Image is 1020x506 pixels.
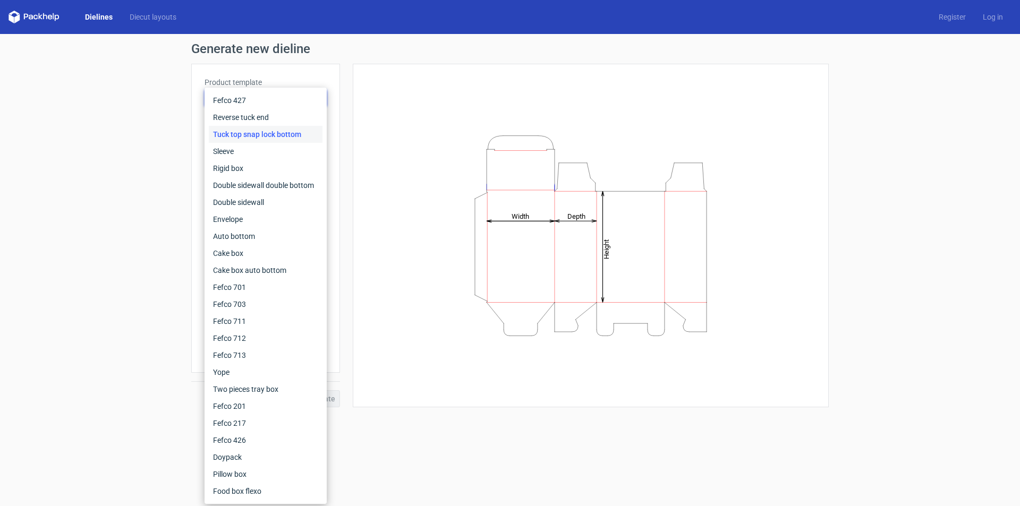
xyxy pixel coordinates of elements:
[209,415,322,432] div: Fefco 217
[209,466,322,483] div: Pillow box
[209,160,322,177] div: Rigid box
[209,296,322,313] div: Fefco 703
[191,42,829,55] h1: Generate new dieline
[209,262,322,279] div: Cake box auto bottom
[930,12,974,22] a: Register
[209,432,322,449] div: Fefco 426
[974,12,1011,22] a: Log in
[205,77,327,88] label: Product template
[209,347,322,364] div: Fefco 713
[602,239,610,259] tspan: Height
[209,245,322,262] div: Cake box
[209,228,322,245] div: Auto bottom
[209,449,322,466] div: Doypack
[209,313,322,330] div: Fefco 711
[209,194,322,211] div: Double sidewall
[209,483,322,500] div: Food box flexo
[209,279,322,296] div: Fefco 701
[567,212,585,220] tspan: Depth
[209,364,322,381] div: Yope
[121,12,185,22] a: Diecut layouts
[209,381,322,398] div: Two pieces tray box
[209,92,322,109] div: Fefco 427
[209,330,322,347] div: Fefco 712
[209,177,322,194] div: Double sidewall double bottom
[209,143,322,160] div: Sleeve
[76,12,121,22] a: Dielines
[209,126,322,143] div: Tuck top snap lock bottom
[209,398,322,415] div: Fefco 201
[512,212,529,220] tspan: Width
[209,211,322,228] div: Envelope
[209,109,322,126] div: Reverse tuck end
